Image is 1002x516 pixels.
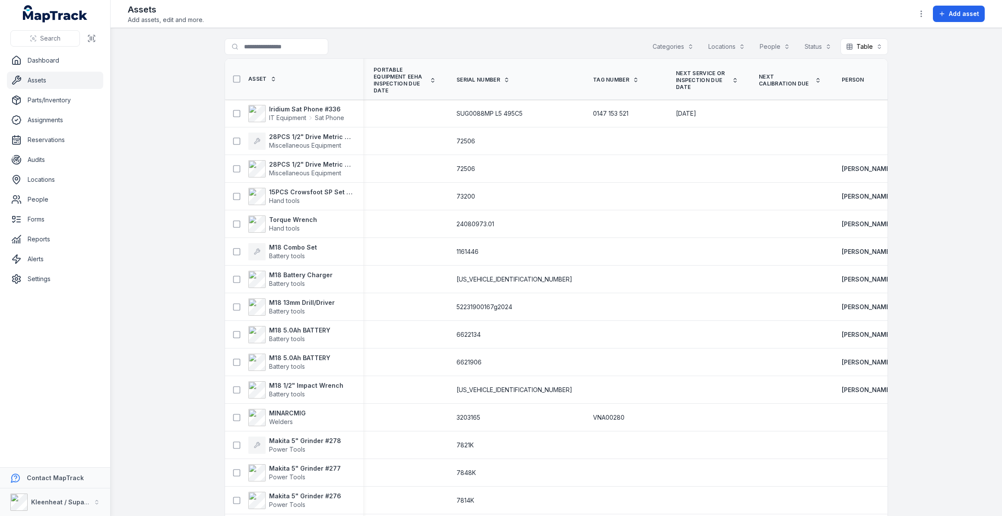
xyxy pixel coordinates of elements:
[248,105,344,122] a: Iridium Sat Phone #336IT EquipmentSat Phone
[248,133,353,150] a: 28PCS 1/2" Drive Metric Standard and Deep Impact Socket SetMiscellaneous Equipment
[374,66,426,94] span: Portable Equipment EEHA Inspection Due Date
[269,409,306,418] strong: MINARCMIG
[647,38,699,55] button: Categories
[676,70,738,91] a: Next Service or Inspection Due Date
[248,437,341,454] a: Makita 5" Grinder #278Power Tools
[457,303,512,311] span: 52231900167g2024
[269,271,333,279] strong: M18 Battery Charger
[7,171,103,188] a: Locations
[269,501,305,508] span: Power Tools
[842,303,892,311] a: [PERSON_NAME]
[933,6,985,22] button: Add asset
[457,441,474,450] span: 7821K
[676,70,729,91] span: Next Service or Inspection Due Date
[269,280,305,287] span: Battery tools
[269,243,317,252] strong: M18 Combo Set
[23,5,88,22] a: MapTrack
[703,38,751,55] button: Locations
[593,76,629,83] span: Tag Number
[457,358,482,367] span: 6621906
[374,66,436,94] a: Portable Equipment EEHA Inspection Due Date
[248,215,317,233] a: Torque WrenchHand tools
[457,76,510,83] a: Serial Number
[248,354,330,371] a: M18 5.0Ah BATTERYBattery tools
[248,160,353,177] a: 28PCS 1/2" Drive Metric Standard and Deep Impact Socket SetMiscellaneous Equipment
[7,191,103,208] a: People
[7,111,103,129] a: Assignments
[949,9,979,18] span: Add asset
[842,76,864,83] span: Person
[842,330,892,339] a: [PERSON_NAME]
[269,114,306,122] span: IT Equipment
[7,231,103,248] a: Reports
[315,114,344,122] span: Sat Phone
[842,165,892,173] a: [PERSON_NAME]
[269,492,341,500] strong: Makita 5" Grinder #276
[7,72,103,89] a: Assets
[269,363,305,370] span: Battery tools
[248,76,276,82] a: Asset
[754,38,796,55] button: People
[269,418,293,425] span: Welders
[128,3,204,16] h2: Assets
[27,474,84,481] strong: Contact MapTrack
[842,220,892,228] a: [PERSON_NAME]
[248,188,353,205] a: 15PCS Crowsfoot SP Set MetricHand tools
[248,326,330,343] a: M18 5.0Ah BATTERYBattery tools
[457,76,500,83] span: Serial Number
[7,270,103,288] a: Settings
[248,409,306,426] a: MINARCMIGWelders
[7,92,103,109] a: Parts/Inventory
[457,109,523,118] span: SUG0088MP L5 495C5
[842,358,892,367] a: [PERSON_NAME]
[593,109,628,118] span: 0147 153 521
[269,252,305,260] span: Battery tools
[269,160,353,169] strong: 28PCS 1/2" Drive Metric Standard and Deep Impact Socket Set
[248,381,343,399] a: M18 1/2" Impact WrenchBattery tools
[842,386,892,394] strong: [PERSON_NAME]
[676,109,696,118] time: 22/12/2025, 12:00:00 am
[269,335,305,342] span: Battery tools
[457,192,475,201] span: 73200
[10,30,80,47] button: Search
[457,496,474,505] span: 7814K
[269,169,341,177] span: Miscellaneous Equipment
[457,165,475,173] span: 72506
[248,271,333,288] a: M18 Battery ChargerBattery tools
[7,52,103,69] a: Dashboard
[269,105,344,114] strong: Iridium Sat Phone #336
[248,298,335,316] a: M18 13mm Drill/DriverBattery tools
[248,464,341,481] a: Makita 5" Grinder #277Power Tools
[269,225,300,232] span: Hand tools
[676,110,696,117] span: [DATE]
[7,211,103,228] a: Forms
[593,413,625,422] span: VNA00280
[269,142,341,149] span: Miscellaneous Equipment
[269,446,305,453] span: Power Tools
[248,492,341,509] a: Makita 5" Grinder #276Power Tools
[842,275,892,284] a: [PERSON_NAME]
[269,215,317,224] strong: Torque Wrench
[40,34,60,43] span: Search
[457,330,481,339] span: 6622134
[248,76,267,82] span: Asset
[457,469,476,477] span: 7848K
[457,386,572,394] span: [US_VEHICLE_IDENTIFICATION_NUMBER]
[457,413,480,422] span: 3203165
[457,247,479,256] span: 1161446
[269,437,341,445] strong: Makita 5" Grinder #278
[269,307,305,315] span: Battery tools
[842,247,892,256] a: [PERSON_NAME]
[7,250,103,268] a: Alerts
[269,464,341,473] strong: Makita 5" Grinder #277
[31,498,95,506] strong: Kleenheat / Supagas
[759,73,821,87] a: Next Calibration Due
[269,354,330,362] strong: M18 5.0Ah BATTERY
[759,73,812,87] span: Next Calibration Due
